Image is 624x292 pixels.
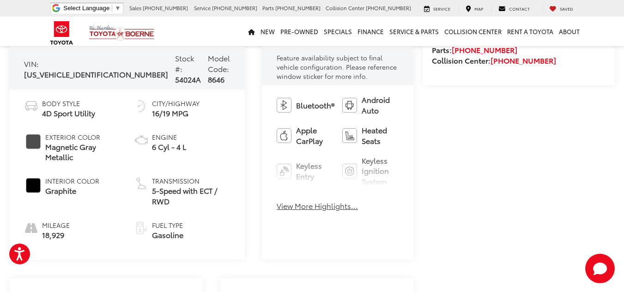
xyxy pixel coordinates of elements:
[175,74,201,84] span: 54024A
[556,17,582,46] a: About
[326,4,364,12] span: Collision Center
[115,5,121,12] span: ▼
[296,100,334,111] span: Bluetooth®
[134,99,149,113] img: Fuel Economy
[152,132,186,142] span: Engine
[258,17,278,46] a: New
[542,5,580,12] a: My Saved Vehicles
[277,128,291,143] img: Apple CarPlay
[194,4,211,12] span: Service
[342,98,357,113] img: Android Auto
[433,6,450,12] span: Service
[277,53,397,81] span: Feature availability subject to final vehicle configuration. Please reference window sticker for ...
[362,125,399,146] span: Heated Seats
[24,220,37,233] i: mileage icon
[355,17,387,46] a: Finance
[152,220,183,230] span: Fuel Type
[275,4,321,12] span: [PHONE_NUMBER]
[45,185,99,196] span: Graphite
[560,6,573,12] span: Saved
[262,4,274,12] span: Parts
[432,44,517,55] strong: Parts:
[277,98,291,113] img: Bluetooth®
[45,176,99,185] span: Interior Color
[321,17,355,46] a: Specials
[143,4,188,12] span: [PHONE_NUMBER]
[491,55,556,66] a: [PHONE_NUMBER]
[212,4,257,12] span: [PHONE_NUMBER]
[362,95,399,116] span: Android Auto
[63,5,109,12] span: Select Language
[491,5,537,12] a: Contact
[26,178,41,193] span: #000000
[342,128,357,143] img: Heated Seats
[245,17,258,46] a: Home
[504,17,556,46] a: Rent a Toyota
[175,53,194,74] span: Stock #:
[45,132,120,142] span: Exterior Color
[296,125,333,146] span: Apple CarPlay
[89,25,155,41] img: Vic Vaughan Toyota of Boerne
[42,230,70,240] span: 18,929
[442,17,504,46] a: Collision Center
[26,134,41,149] span: #4D4D4D
[417,5,457,12] a: Service
[45,142,120,163] span: Magnetic Gray Metallic
[387,17,442,46] a: Service & Parts: Opens in a new tab
[152,185,230,207] span: 5-Speed with ECT / RWD
[208,74,224,84] span: 8646
[63,5,121,12] a: Select Language​
[366,4,411,12] span: [PHONE_NUMBER]
[459,5,490,12] a: Map
[432,55,556,66] strong: Collision Center:
[585,254,615,283] button: Toggle Chat Window
[452,44,517,55] a: [PHONE_NUMBER]
[152,108,200,119] span: 16/19 MPG
[152,99,200,108] span: City/Highway
[42,220,70,230] span: Mileage
[24,69,168,79] span: [US_VEHICLE_IDENTIFICATION_NUMBER]
[152,142,186,152] span: 6 Cyl - 4 L
[585,254,615,283] svg: Start Chat
[277,201,358,211] button: View More Highlights...
[152,230,183,240] span: Gasoline
[24,58,39,69] span: VIN:
[208,53,230,74] span: Model Code:
[278,17,321,46] a: Pre-Owned
[42,108,95,119] span: 4D Sport Utility
[44,18,79,48] img: Toyota
[509,6,530,12] span: Contact
[129,4,141,12] span: Sales
[152,176,230,185] span: Transmission
[474,6,483,12] span: Map
[42,99,95,108] span: Body Style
